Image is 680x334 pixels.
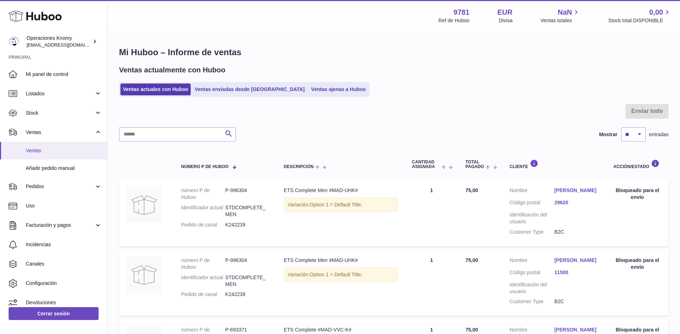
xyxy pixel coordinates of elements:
[558,8,572,17] span: NaN
[119,47,669,58] h1: Mi Huboo – Informe de ventas
[181,164,228,169] span: número P de Huboo
[26,129,94,136] span: Ventas
[510,298,555,305] dt: Customer Type
[510,159,599,169] div: Cliente
[613,187,661,201] div: Bloqueado para el envío
[9,36,19,47] img: operaciones@selfkit.com
[510,257,555,266] dt: Nombre
[465,160,484,169] span: Total pagado
[541,17,580,24] span: Ventas totales
[405,180,458,246] td: 1
[310,272,362,277] span: Option 1 = Default Title;
[405,250,458,316] td: 1
[554,298,599,305] dd: B2C
[26,165,102,172] span: Añadir pedido manual
[225,221,269,228] dd: K242239
[554,229,599,235] dd: B2C
[26,202,102,209] span: Uso
[541,8,580,24] a: NaN Ventas totales
[613,257,661,271] div: Bloqueado para el envío
[599,131,617,138] label: Mostrar
[510,199,555,208] dt: Código postal
[412,160,440,169] span: Cantidad ASIGNADA
[119,65,225,75] h2: Ventas actualmente con Huboo
[181,274,225,288] dt: Identificador actual
[554,187,599,194] a: [PERSON_NAME]
[649,8,663,17] span: 0,00
[465,257,478,263] span: 75,00
[284,257,398,264] div: ETS Complete Men #MAD-UHK#
[26,110,94,116] span: Stock
[225,274,269,288] dd: STDCOMPLETE_MEN
[120,83,191,95] a: Ventas actuales con Huboo
[26,183,94,190] span: Pedidos
[192,83,307,95] a: Ventas enviadas desde [GEOGRAPHIC_DATA]
[26,90,94,97] span: Listados
[510,281,555,295] dt: Identificación del usuario
[453,8,470,17] strong: 9781
[649,131,669,138] span: entradas
[225,187,269,201] dd: P-996304
[26,71,102,78] span: Mi panel de control
[510,269,555,278] dt: Código postal
[225,204,269,218] dd: STDCOMPLETE_MEN
[510,211,555,225] dt: Identificación del usuario
[284,164,314,169] span: Descripción
[608,17,671,24] span: Stock total DISPONIBLE
[465,327,478,333] span: 75,00
[26,222,94,229] span: Facturación y pagos
[510,229,555,235] dt: Customer Type
[309,83,368,95] a: Ventas ajenas a Huboo
[26,280,102,287] span: Configuración
[26,241,102,248] span: Incidencias
[554,269,599,276] a: 11500
[438,17,469,24] div: Ref de Huboo
[181,257,225,271] dt: número P de Huboo
[310,202,362,207] span: Option 1 = Default Title;
[554,257,599,264] a: [PERSON_NAME]
[181,221,225,228] dt: Pedido de canal
[126,187,162,223] img: no-photo.jpg
[284,267,398,282] div: Variación:
[554,199,599,206] a: 29620
[284,187,398,194] div: ETS Complete Men #MAD-UHK#
[613,159,661,169] div: Acción/Estado
[181,291,225,298] dt: Pedido de canal
[608,8,671,24] a: 0,00 Stock total DISPONIBLE
[225,257,269,271] dd: P-996304
[499,17,513,24] div: Divisa
[284,326,398,333] div: ETS Complete #MAD-VVC-K#
[225,291,269,298] dd: K242238
[126,257,162,293] img: no-photo.jpg
[181,187,225,201] dt: número P de Huboo
[26,299,102,306] span: Devoluciones
[27,35,91,48] div: Operaciones Knomy
[510,187,555,196] dt: Nombre
[498,8,513,17] strong: EUR
[26,261,102,267] span: Canales
[465,187,478,193] span: 75,00
[27,42,105,48] span: [EMAIL_ADDRESS][DOMAIN_NAME]
[284,197,398,212] div: Variación:
[9,307,99,320] a: Cerrar sesión
[181,204,225,218] dt: Identificador actual
[26,147,102,154] span: Ventas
